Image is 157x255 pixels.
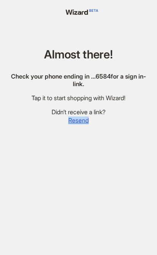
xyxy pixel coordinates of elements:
[9,72,148,88] div: Check your phone ending in … 6584 for a sign in-link.
[68,116,89,125] button: Resend
[9,108,148,116] div: Didn’t receive a link?
[9,94,148,102] div: Tap it to start shopping with Wizard!
[68,116,89,124] span: Resend
[9,48,148,61] h1: Almost there!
